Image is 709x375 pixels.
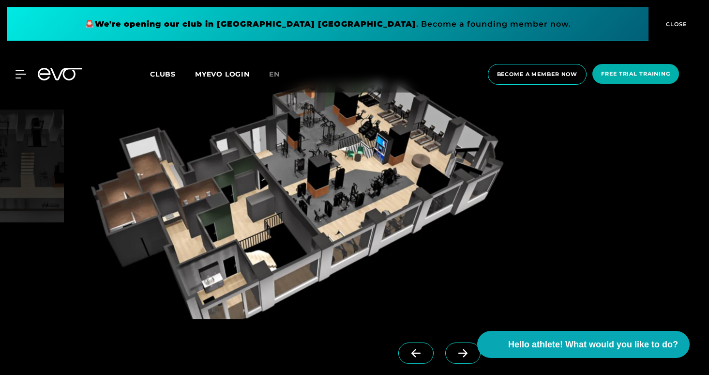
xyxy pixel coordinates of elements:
[150,70,176,78] font: Clubs
[195,70,250,78] a: MYEVO LOGIN
[269,70,280,78] font: en
[485,64,590,85] a: Become a member now
[477,331,690,358] button: Hello athlete! What would you like to do?
[601,70,670,77] font: Free trial training
[666,21,687,28] font: CLOSE
[508,340,678,349] font: Hello athlete! What would you like to do?
[269,69,291,80] a: en
[150,69,195,78] a: Clubs
[649,7,702,41] button: CLOSE
[68,82,526,319] img: evofitness
[497,71,578,78] font: Become a member now
[589,64,682,85] a: Free trial training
